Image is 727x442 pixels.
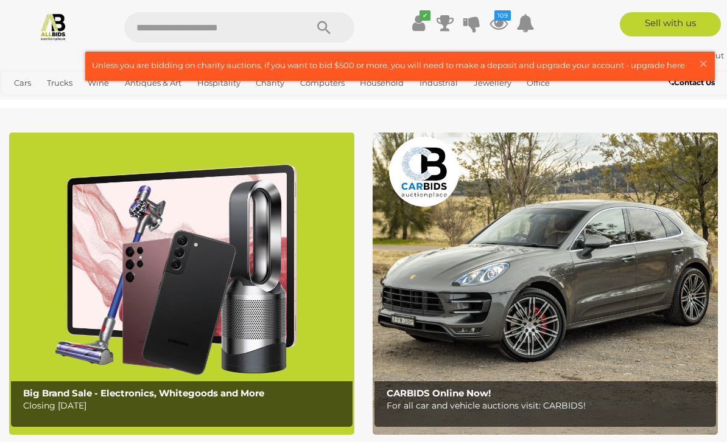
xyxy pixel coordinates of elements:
[23,387,264,399] b: Big Brand Sale - Electronics, Whitegoods and More
[23,398,346,413] p: Closing [DATE]
[355,73,409,93] a: Household
[669,78,715,87] b: Contact Us
[684,50,687,60] span: |
[9,133,354,435] img: Big Brand Sale - Electronics, Whitegoods and More
[9,73,36,93] a: Cars
[415,73,463,93] a: Industrial
[651,50,684,60] a: myhn
[490,12,508,34] a: 109
[522,73,555,93] a: Office
[42,73,77,93] a: Trucks
[669,76,718,89] a: Contact Us
[50,93,146,113] a: [GEOGRAPHIC_DATA]
[192,73,245,93] a: Hospitality
[469,73,516,93] a: Jewellery
[494,10,511,21] i: 109
[295,73,349,93] a: Computers
[409,12,427,34] a: ✔
[373,133,718,435] a: CARBIDS Online Now! CARBIDS Online Now! For all car and vehicle auctions visit: CARBIDS!
[620,12,721,36] a: Sell with us
[387,387,491,399] b: CARBIDS Online Now!
[373,133,718,435] img: CARBIDS Online Now!
[293,12,354,43] button: Search
[9,133,354,435] a: Big Brand Sale - Electronics, Whitegoods and More Big Brand Sale - Electronics, Whitegoods and Mo...
[698,52,709,75] span: ×
[387,398,710,413] p: For all car and vehicle auctions visit: CARBIDS!
[689,50,724,60] a: Sign Out
[39,12,68,41] img: Allbids.com.au
[420,10,430,21] i: ✔
[251,73,289,93] a: Charity
[651,50,683,60] strong: myhn
[83,73,114,93] a: Wine
[9,93,44,113] a: Sports
[120,73,186,93] a: Antiques & Art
